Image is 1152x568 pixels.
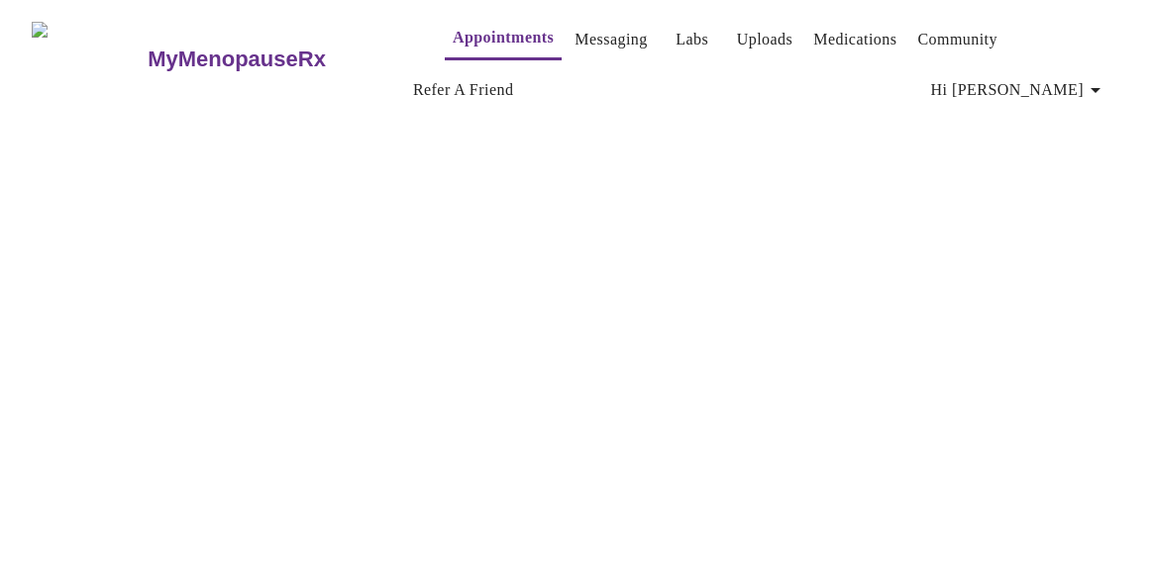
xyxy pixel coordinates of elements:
[413,76,514,104] a: Refer a Friend
[661,20,724,59] button: Labs
[146,25,405,94] a: MyMenopauseRx
[813,26,896,53] a: Medications
[453,24,554,51] a: Appointments
[148,47,326,72] h3: MyMenopauseRx
[676,26,708,53] a: Labs
[729,20,801,59] button: Uploads
[923,70,1115,110] button: Hi [PERSON_NAME]
[32,22,146,96] img: MyMenopauseRx Logo
[931,76,1107,104] span: Hi [PERSON_NAME]
[805,20,904,59] button: Medications
[567,20,655,59] button: Messaging
[445,18,562,60] button: Appointments
[405,70,522,110] button: Refer a Friend
[909,20,1005,59] button: Community
[737,26,793,53] a: Uploads
[575,26,647,53] a: Messaging
[917,26,997,53] a: Community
